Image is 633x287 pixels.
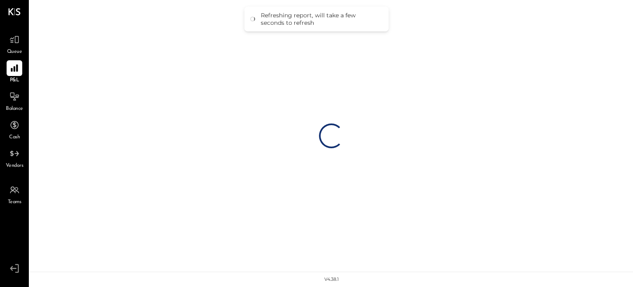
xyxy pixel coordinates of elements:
[0,146,28,170] a: Vendors
[7,48,22,56] span: Queue
[261,12,380,26] div: Refreshing report, will take a few seconds to refresh
[9,134,20,141] span: Cash
[8,199,21,206] span: Teams
[0,32,28,56] a: Queue
[0,89,28,113] a: Balance
[0,117,28,141] a: Cash
[0,182,28,206] a: Teams
[0,60,28,84] a: P&L
[6,162,23,170] span: Vendors
[6,105,23,113] span: Balance
[324,276,339,283] div: v 4.38.1
[10,77,19,84] span: P&L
